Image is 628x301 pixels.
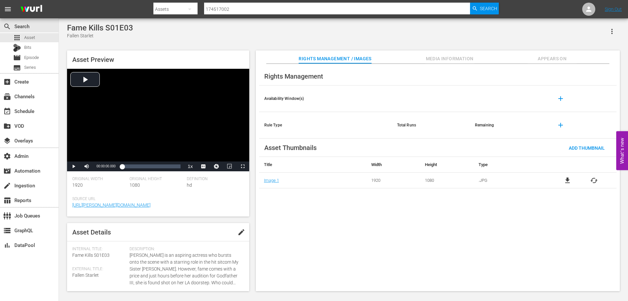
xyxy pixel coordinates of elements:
div: Fame Kills S01E03 [67,23,133,32]
button: Add Thumbnail [564,142,610,154]
span: Appears On [528,55,577,63]
th: Total Runs [392,112,470,139]
span: Job Queues [3,212,11,220]
button: cached [590,177,598,184]
span: Search [3,23,11,30]
span: Media Information [425,55,474,63]
span: 1080 [130,182,140,188]
span: [PERSON_NAME] is an aspiring actress who bursts onto the scene with a starring role in the hit si... [130,252,241,286]
span: Channels [3,93,11,101]
span: Fallen Starlet [72,273,99,278]
span: Automation [3,167,11,175]
span: Fame Kills S01E03 [72,253,110,258]
span: Admin [3,152,11,160]
span: add [557,121,565,129]
div: Bits [13,44,21,52]
span: 1920 [72,182,83,188]
span: Bits [24,44,31,51]
span: Search [480,3,497,14]
td: 1080 [420,173,474,188]
span: Internal Title: [72,247,126,252]
span: Asset Preview [72,56,114,64]
span: Series [13,64,21,72]
span: Original Height [130,177,183,182]
th: Availability Window(s) [259,85,392,112]
span: GraphQL [3,227,11,235]
span: Rights Management / Images [299,55,371,63]
div: Fallen Starlet [67,32,133,39]
button: add [553,91,568,106]
button: Captions [197,161,210,171]
span: Asset [24,34,35,41]
th: Height [420,157,474,173]
img: ans4CAIJ8jUAAAAAAAAAAAAAAAAAAAAAAAAgQb4GAAAAAAAAAAAAAAAAAAAAAAAAJMjXAAAAAAAAAAAAAAAAAAAAAAAAgAT5G... [16,2,47,17]
span: 00:00:00.000 [96,164,115,168]
a: file_download [564,177,571,184]
span: Series [24,64,36,71]
th: Type [474,157,545,173]
span: Asset Thumbnails [264,144,317,152]
a: Sign Out [605,7,622,12]
span: Description: [130,247,241,252]
a: [URL][PERSON_NAME][DOMAIN_NAME] [72,202,150,208]
th: Width [366,157,420,173]
span: Ingestion [3,182,11,190]
span: Rights Management [264,72,323,80]
span: add [557,95,565,103]
button: Jump To Time [210,161,223,171]
td: 1920 [366,173,420,188]
span: Add Thumbnail [564,145,610,151]
button: Play [67,161,80,171]
span: Episode [13,54,21,62]
button: Picture-in-Picture [223,161,236,171]
span: External Title: [72,267,126,272]
span: Original Width [72,177,126,182]
span: Definition [187,177,241,182]
span: menu [4,5,12,13]
th: Rule Type [259,112,392,139]
span: edit [237,228,245,236]
th: Title [259,157,366,173]
th: Remaining [470,112,548,139]
button: add [553,117,568,133]
button: Search [470,3,499,14]
span: hd [187,182,192,188]
span: Asset Details [72,228,111,236]
span: Create [3,78,11,86]
span: Overlays [3,137,11,145]
button: edit [234,224,249,240]
button: Open Feedback Widget [616,131,628,170]
a: Image 1 [264,178,279,183]
div: Video Player [67,69,249,171]
button: Fullscreen [236,161,249,171]
div: Progress Bar [122,164,180,168]
button: Playback Rate [184,161,197,171]
span: Source Url [72,197,241,202]
span: Schedule [3,107,11,115]
button: Mute [80,161,93,171]
span: DataPool [3,241,11,249]
td: .JPG [474,173,545,188]
span: VOD [3,122,11,130]
span: Reports [3,197,11,204]
span: Episode [24,54,39,61]
span: Asset [13,34,21,42]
